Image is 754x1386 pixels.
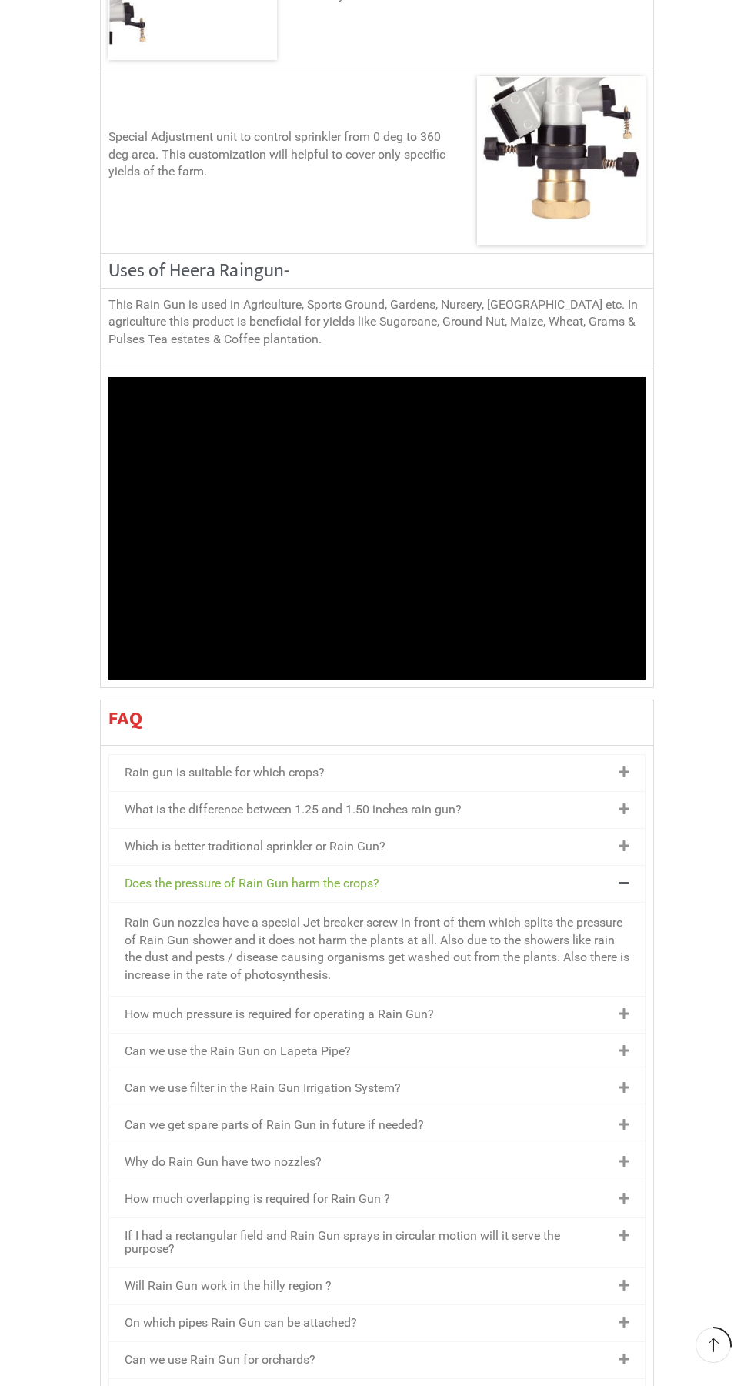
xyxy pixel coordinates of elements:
a: Which is better traditional sprinkler or Rain Gun? [125,839,385,853]
a: How much overlapping is required for Rain Gun ? [125,1191,390,1206]
h2: FAQ [108,708,646,730]
div: Rain gun is suitable for which crops? [109,755,645,791]
a: Does the pressure of Rain Gun harm the crops? [125,876,379,890]
div: Can we use filter in the Rain Gun Irrigation System? [109,1070,645,1107]
div: On which pipes Rain Gun can be attached? [109,1305,645,1341]
div: Can we use the Rain Gun on Lapeta Pipe? [109,1034,645,1070]
div: How much pressure is required for operating a Rain Gun? [109,997,645,1033]
a: Rain gun is suitable for which crops? [125,765,325,780]
a: Why do Rain Gun have two nozzles? [125,1154,322,1169]
p: Special Adjustment unit to control sprinkler from 0 deg to 360 deg area. This customization will ... [108,129,462,181]
a: Can we use Rain Gun for orchards? [125,1352,315,1367]
a: If I had a rectangular field and Rain Gun sprays in circular motion will it serve the purpose? [125,1228,560,1256]
a: Can we get spare parts of Rain Gun in future if needed? [125,1117,424,1132]
div: Why do Rain Gun have two nozzles? [109,1144,645,1181]
a: Can we use the Rain Gun on Lapeta Pipe? [125,1044,351,1058]
div: Does the pressure of Rain Gun harm the crops? [109,866,645,902]
div: What is the difference between 1.25 and 1.50 inches rain gun? [109,792,645,828]
div: Does the pressure of Rain Gun harm the crops? [109,902,645,996]
div: How much overlapping is required for Rain Gun ? [109,1181,645,1217]
div: Will Rain Gun work in the hilly region ? [109,1268,645,1304]
div: Which is better traditional sprinkler or Rain Gun? [109,829,645,865]
div: Can we use Rain Gun for orchards? [109,1342,645,1378]
p: This Rain Gun is used in Agriculture, Sports Ground, Gardens, Nursery, [GEOGRAPHIC_DATA] etc. In ... [108,296,646,349]
a: On which pipes Rain Gun can be attached? [125,1315,357,1330]
iframe: हिरा रेनगन के फायदे, Benefits of Heera Rain Gun, Sprinkler Irrigation, Types Of Irrigation [108,377,646,680]
a: Can we use filter in the Rain Gun Irrigation System? [125,1080,401,1095]
div: Can we get spare parts of Rain Gun in future if needed? [109,1107,645,1144]
h2: Uses of Heera Raingun- [108,262,646,280]
a: What is the difference between 1.25 and 1.50 inches rain gun? [125,802,462,817]
a: Will Rain Gun work in the hilly region ? [125,1278,332,1293]
div: If I had a rectangular field and Rain Gun sprays in circular motion will it serve the purpose? [109,1218,645,1267]
a: How much pressure is required for operating a Rain Gun? [125,1007,434,1021]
